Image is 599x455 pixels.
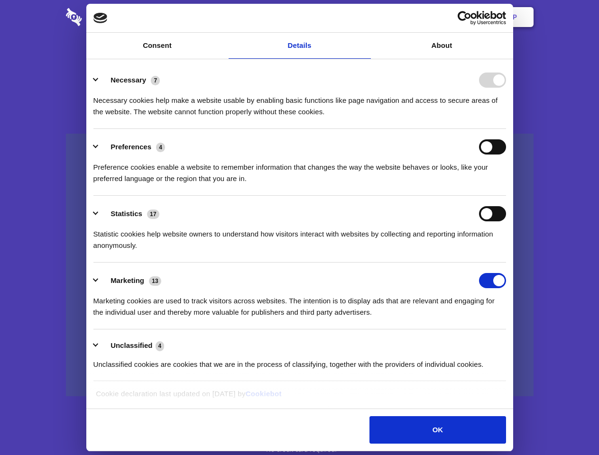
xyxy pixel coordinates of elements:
label: Preferences [111,143,151,151]
button: Marketing (13) [93,273,167,288]
span: 17 [147,209,159,219]
button: Statistics (17) [93,206,166,221]
h4: Auto-redaction of sensitive data, encrypted data sharing and self-destructing private chats. Shar... [66,86,534,118]
a: Details [229,33,371,59]
button: OK [369,416,506,444]
div: Cookie declaration last updated on [DATE] by [89,388,510,407]
div: Necessary cookies help make a website usable by enabling basic functions like page navigation and... [93,88,506,118]
div: Marketing cookies are used to track visitors across websites. The intention is to display ads tha... [93,288,506,318]
div: Preference cookies enable a website to remember information that changes the way the website beha... [93,155,506,184]
button: Necessary (7) [93,73,166,88]
h1: Eliminate Slack Data Loss. [66,43,534,77]
a: Pricing [278,2,320,32]
span: 4 [156,143,165,152]
div: Unclassified cookies are cookies that we are in the process of classifying, together with the pro... [93,352,506,370]
label: Marketing [111,276,144,284]
span: 13 [149,276,161,286]
a: Login [430,2,471,32]
div: Statistic cookies help website owners to understand how visitors interact with websites by collec... [93,221,506,251]
button: Unclassified (4) [93,340,170,352]
a: Consent [86,33,229,59]
a: Contact [385,2,428,32]
span: 7 [151,76,160,85]
label: Statistics [111,209,142,218]
iframe: Drift Widget Chat Controller [552,408,588,444]
img: logo [93,13,108,23]
label: Necessary [111,76,146,84]
a: Usercentrics Cookiebot - opens in a new window [423,11,506,25]
a: Cookiebot [246,390,282,398]
img: logo-wordmark-white-trans-d4663122ce5f474addd5e946df7df03e33cb6a1c49d2221995e7729f52c070b2.svg [66,8,147,26]
button: Preferences (4) [93,139,171,155]
a: Wistia video thumbnail [66,134,534,397]
span: 4 [156,341,165,351]
a: About [371,33,513,59]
